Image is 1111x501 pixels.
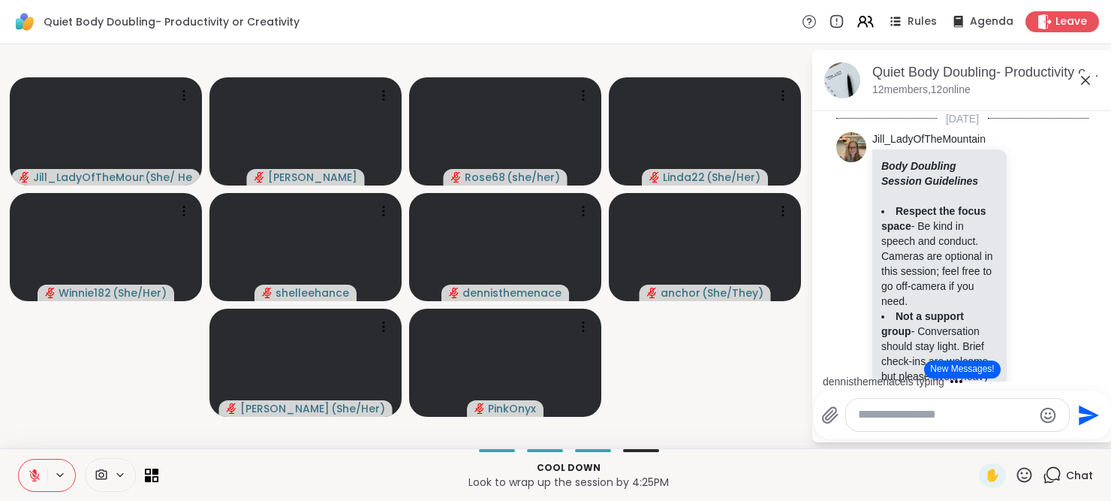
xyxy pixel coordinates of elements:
span: Rose68 [465,170,505,185]
div: Quiet Body Doubling- Productivity or Creativity, [DATE] [872,63,1100,82]
img: ShareWell Logomark [12,9,38,35]
button: New Messages! [924,361,1000,379]
span: audio-muted [647,288,658,298]
span: ( She/They ) [702,285,763,300]
strong: Respect the focus space [881,205,986,232]
span: ( she/her ) [507,170,560,185]
span: Chat [1066,468,1093,483]
strong: Not a support group [881,310,964,337]
p: 12 members, 12 online [872,83,971,98]
span: audio-muted [20,172,30,183]
span: audio-muted [474,403,485,414]
button: Emoji picker [1039,406,1057,424]
img: https://sharewell-space-live.sfo3.digitaloceanspaces.com/user-generated/2564abe4-c444-4046-864b-7... [836,132,866,162]
span: [PERSON_NAME] [240,401,330,416]
p: Cool down [167,461,970,475]
span: audio-muted [649,172,660,183]
span: ( She/Her ) [706,170,760,185]
p: Look to wrap up the session by 4:25PM [167,475,970,490]
span: Leave [1055,14,1087,29]
span: ( She/ Her ) [145,170,192,185]
span: audio-muted [449,288,459,298]
span: ( She/Her ) [113,285,167,300]
span: dennisthemenace [462,285,562,300]
li: - Conversation should stay light. Brief check-ins are welcome, but please avoid heavy or detailed... [881,309,998,429]
span: Winnie182 [59,285,111,300]
span: ✋ [985,466,1000,484]
span: Rules [908,14,937,29]
span: anchor [661,285,700,300]
a: Jill_LadyOfTheMountain [872,132,986,147]
li: - Be kind in speech and conduct. Cameras are optional in this session; feel free to go off-camera... [881,204,998,309]
span: PinkOnyx [488,401,536,416]
span: audio-muted [45,288,56,298]
img: Quiet Body Doubling- Productivity or Creativity, Sep 14 [824,62,860,98]
span: [DATE] [937,111,988,126]
span: [PERSON_NAME] [268,170,357,185]
span: audio-muted [227,403,237,414]
button: Send [1070,398,1103,432]
span: audio-muted [262,288,272,298]
span: shelleehance [275,285,349,300]
span: audio-muted [451,172,462,183]
strong: Body Doubling Session Guidelines [881,160,978,187]
span: Linda22 [663,170,705,185]
span: audio-muted [254,172,265,183]
div: dennisthemenace is typing [823,374,944,389]
span: Agenda [970,14,1013,29]
span: ( She/Her ) [331,401,385,416]
span: Jill_LadyOfTheMountain [33,170,144,185]
span: Quiet Body Doubling- Productivity or Creativity [44,14,300,29]
textarea: Type your message [858,407,1033,423]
